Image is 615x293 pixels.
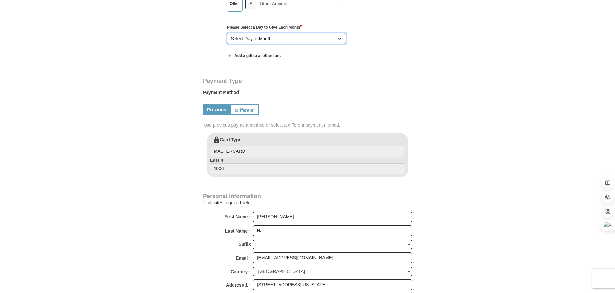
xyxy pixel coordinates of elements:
a: Previous [203,104,230,115]
input: Card Type [210,146,405,157]
label: Last 4 [210,157,405,174]
strong: Please Select a Day to Give Each Month [227,25,302,30]
strong: Suffix [238,240,251,249]
span: Add a gift to another fund [232,53,282,59]
strong: Last Name [225,226,248,235]
strong: First Name [225,212,248,221]
input: Last 4 [210,163,405,174]
label: Payment Method [203,89,412,99]
strong: Address 1 [226,280,248,289]
h4: Personal Information [203,194,412,199]
div: Indicates required field [203,199,412,206]
strong: Country [231,267,248,276]
label: Card Type [210,136,405,157]
h4: Payment Type [203,78,412,84]
span: Use previous payment method or select a different payment method. [204,122,413,128]
strong: Email [236,253,248,262]
a: Different [230,104,259,115]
